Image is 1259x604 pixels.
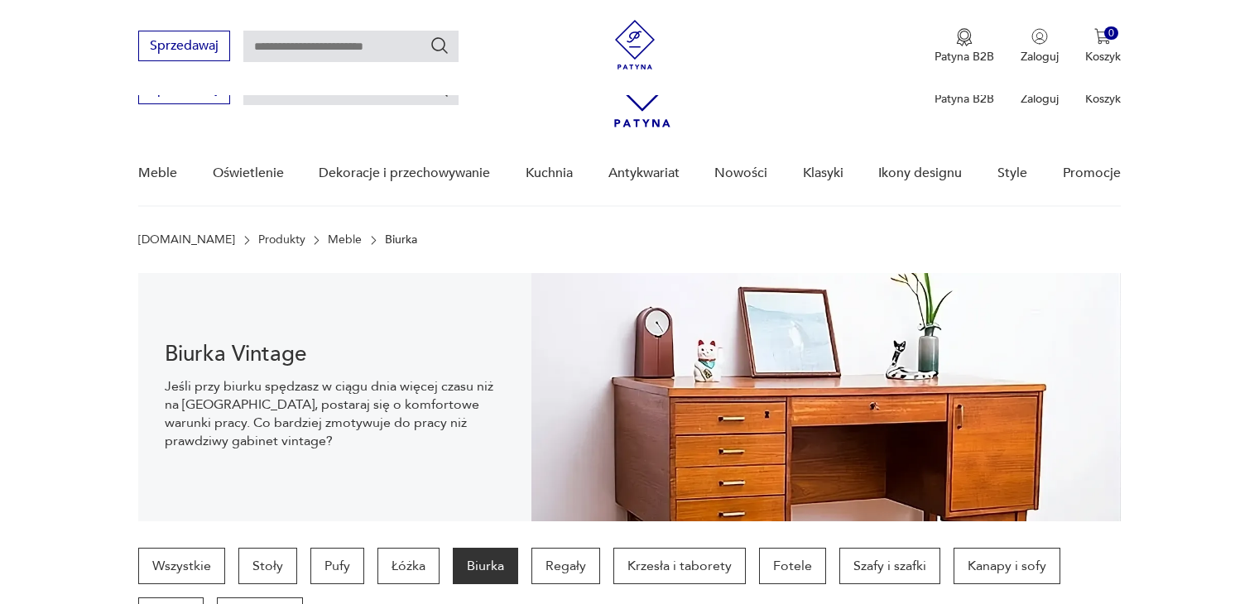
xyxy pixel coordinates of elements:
[138,141,177,205] a: Meble
[138,84,230,96] a: Sprzedawaj
[935,91,994,107] p: Patyna B2B
[138,548,225,584] a: Wszystkie
[138,233,235,247] a: [DOMAIN_NAME]
[213,141,284,205] a: Oświetlenie
[1094,28,1111,45] img: Ikona koszyka
[165,344,505,364] h1: Biurka Vintage
[956,28,973,46] img: Ikona medalu
[531,273,1121,521] img: 217794b411677fc89fd9d93ef6550404.webp
[1021,49,1059,65] p: Zaloguj
[935,49,994,65] p: Patyna B2B
[935,28,994,65] button: Patyna B2B
[1021,91,1059,107] p: Zaloguj
[1085,28,1121,65] button: 0Koszyk
[531,548,600,584] a: Regały
[453,548,518,584] a: Biurka
[935,28,994,65] a: Ikona medaluPatyna B2B
[319,141,490,205] a: Dekoracje i przechowywanie
[1085,91,1121,107] p: Koszyk
[714,141,767,205] a: Nowości
[608,141,680,205] a: Antykwariat
[1031,28,1048,45] img: Ikonka użytkownika
[997,141,1027,205] a: Style
[803,141,843,205] a: Klasyki
[1104,26,1118,41] div: 0
[954,548,1060,584] a: Kanapy i sofy
[238,548,297,584] a: Stoły
[310,548,364,584] a: Pufy
[377,548,440,584] a: Łóżka
[328,233,362,247] a: Meble
[138,41,230,53] a: Sprzedawaj
[613,548,746,584] a: Krzesła i taborety
[610,20,660,70] img: Patyna - sklep z meblami i dekoracjami vintage
[759,548,826,584] a: Fotele
[1085,49,1121,65] p: Koszyk
[165,377,505,450] p: Jeśli przy biurku spędzasz w ciągu dnia więcej czasu niż na [GEOGRAPHIC_DATA], postaraj się o kom...
[1021,28,1059,65] button: Zaloguj
[839,548,940,584] a: Szafy i szafki
[385,233,417,247] p: Biurka
[258,233,305,247] a: Produkty
[526,141,573,205] a: Kuchnia
[878,141,962,205] a: Ikony designu
[430,36,449,55] button: Szukaj
[1063,141,1121,205] a: Promocje
[138,31,230,61] button: Sprzedawaj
